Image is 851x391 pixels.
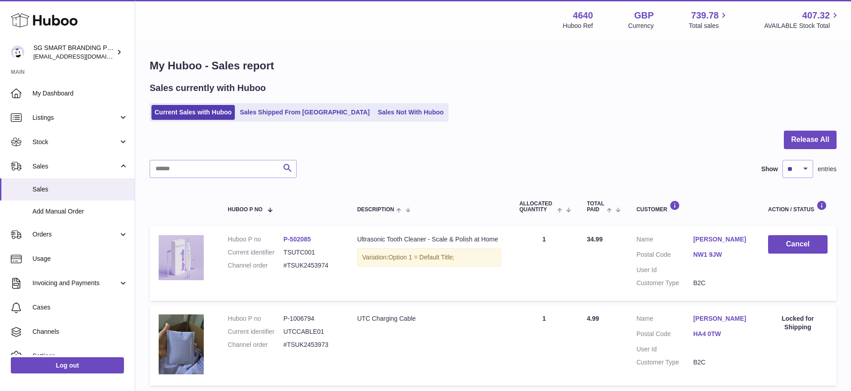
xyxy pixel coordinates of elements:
span: 4.99 [587,315,599,322]
div: Action / Status [768,200,828,213]
label: Show [761,165,778,173]
span: [EMAIL_ADDRESS][DOMAIN_NAME] [33,53,133,60]
span: Huboo P no [228,207,262,213]
dt: Channel order [228,261,284,270]
span: Listings [32,114,119,122]
a: [PERSON_NAME] [693,235,750,244]
dt: Postal Code [636,330,693,341]
span: Stock [32,138,119,146]
dd: #TSUK2453974 [284,261,339,270]
a: 407.32 AVAILABLE Stock Total [764,9,840,30]
h2: Sales currently with Huboo [150,82,266,94]
button: Release All [784,131,837,149]
span: ALLOCATED Quantity [519,201,554,213]
span: 34.99 [587,236,603,243]
span: AVAILABLE Stock Total [764,22,840,30]
a: Sales Shipped From [GEOGRAPHIC_DATA] [237,105,373,120]
span: Orders [32,230,119,239]
span: My Dashboard [32,89,128,98]
a: Log out [11,357,124,373]
span: entries [818,165,837,173]
span: Sales [32,185,128,194]
div: Currency [628,22,654,30]
td: 1 [510,305,578,386]
dt: User Id [636,266,693,274]
span: Description [357,207,394,213]
div: Locked for Shipping [768,314,828,332]
span: 407.32 [802,9,830,22]
dt: User Id [636,345,693,354]
img: uktopsmileshipping@gmail.com [11,45,24,59]
a: NW1 9JW [693,250,750,259]
dt: Customer Type [636,358,693,367]
dd: B2C [693,358,750,367]
a: P-502085 [284,236,311,243]
a: Current Sales with Huboo [151,105,235,120]
dt: Current identifier [228,327,284,336]
a: [PERSON_NAME] [693,314,750,323]
div: Variation: [357,248,501,267]
a: 739.78 Total sales [689,9,729,30]
span: Cases [32,303,128,312]
dt: Name [636,235,693,246]
strong: 4640 [573,9,593,22]
dd: B2C [693,279,750,287]
td: 1 [510,226,578,301]
dt: Name [636,314,693,325]
dd: P-1006794 [284,314,339,323]
span: 739.78 [691,9,718,22]
dt: Postal Code [636,250,693,261]
dt: Huboo P no [228,314,284,323]
span: Usage [32,255,128,263]
span: Channels [32,327,128,336]
dt: Huboo P no [228,235,284,244]
div: Ultrasonic Tooth Cleaner - Scale & Polish at Home [357,235,501,244]
dd: TSUTC001 [284,248,339,257]
dd: UTCCABLE01 [284,327,339,336]
dt: Channel order [228,341,284,349]
dd: #TSUK2453973 [284,341,339,349]
h1: My Huboo - Sales report [150,59,837,73]
span: Sales [32,162,119,171]
span: Invoicing and Payments [32,279,119,287]
span: Total paid [587,201,604,213]
div: Customer [636,200,750,213]
strong: GBP [634,9,654,22]
span: Settings [32,352,128,360]
div: Huboo Ref [563,22,593,30]
button: Cancel [768,235,828,254]
dt: Current identifier [228,248,284,257]
img: plaqueremoverforteethbestselleruk5.png [159,235,204,280]
div: SG SMART BRANDING PTE. LTD. [33,44,114,61]
div: UTC Charging Cable [357,314,501,323]
a: Sales Not With Huboo [375,105,447,120]
dt: Customer Type [636,279,693,287]
span: Add Manual Order [32,207,128,216]
a: HA4 0TW [693,330,750,338]
span: Option 1 = Default Title; [388,254,454,261]
span: Total sales [689,22,729,30]
img: 1724245854.jpg [159,314,204,374]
